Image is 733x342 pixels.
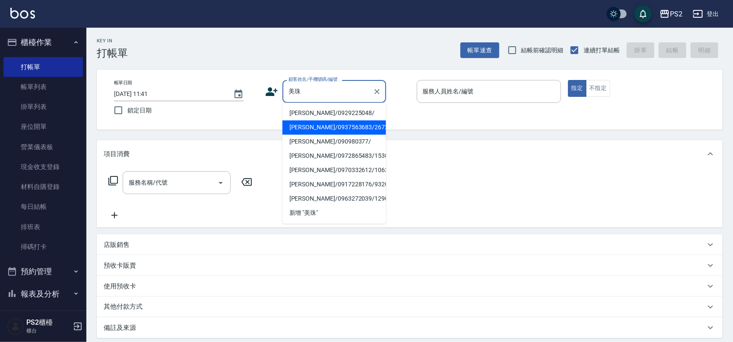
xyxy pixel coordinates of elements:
[3,217,83,237] a: 排班表
[289,76,338,83] label: 顧客姓名/手機號碼/編號
[3,77,83,97] a: 帳單列表
[586,80,610,97] button: 不指定
[3,57,83,77] a: 打帳單
[97,317,723,338] div: 備註及來源
[97,255,723,276] div: 預收卡販賣
[282,163,386,178] li: [PERSON_NAME]/0970332612/10631
[104,323,136,332] p: 備註及來源
[656,5,686,23] button: PS2
[104,302,147,312] p: 其他付款方式
[371,86,383,98] button: Clear
[26,327,70,335] p: 櫃台
[460,42,499,58] button: 帳單速查
[104,282,136,291] p: 使用預收卡
[3,260,83,283] button: 預約管理
[568,80,587,97] button: 指定
[104,150,130,159] p: 項目消費
[127,106,152,115] span: 鎖定日期
[3,197,83,217] a: 每日結帳
[3,97,83,117] a: 掛單列表
[689,6,723,22] button: 登出
[3,283,83,305] button: 報表及分析
[104,240,130,249] p: 店販銷售
[3,117,83,137] a: 座位開單
[282,106,386,121] li: [PERSON_NAME]/0929225048/
[97,140,723,168] div: 項目消費
[214,176,228,190] button: Open
[97,297,723,317] div: 其他付款方式
[10,8,35,19] img: Logo
[3,237,83,257] a: 掃碼打卡
[114,87,225,101] input: YYYY/MM/DD hh:mm
[282,206,386,221] li: 新增 "美珠"
[3,137,83,157] a: 營業儀表板
[97,276,723,297] div: 使用預收卡
[3,31,83,54] button: 櫃檯作業
[3,157,83,177] a: 現金收支登錄
[282,135,386,149] li: [PERSON_NAME]/090980377/
[104,261,136,270] p: 預收卡販賣
[584,46,620,55] span: 連續打單結帳
[521,46,564,55] span: 結帳前確認明細
[97,234,723,255] div: 店販銷售
[3,177,83,197] a: 材料自購登錄
[97,38,128,44] h2: Key In
[3,305,83,327] button: 客戶管理
[670,9,682,19] div: PS2
[97,47,128,59] h3: 打帳單
[282,149,386,163] li: [PERSON_NAME]/0972865483/15304
[7,318,24,335] img: Person
[282,192,386,206] li: [PERSON_NAME]/0963272039/12900
[26,318,70,327] h5: PS2櫃檯
[228,84,249,105] button: Choose date, selected date is 2025-08-22
[635,5,652,22] button: save
[114,80,132,86] label: 帳單日期
[282,121,386,135] li: [PERSON_NAME]/0937563683/2672
[282,178,386,192] li: [PERSON_NAME]/0917228176/9320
